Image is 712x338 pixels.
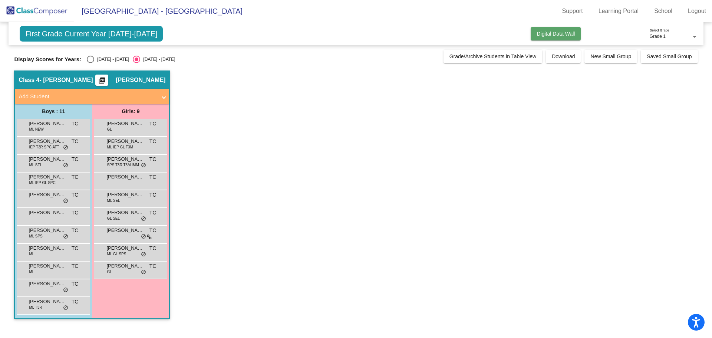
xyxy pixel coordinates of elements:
[98,77,106,87] mat-icon: picture_as_pdf
[29,269,34,275] span: ML
[72,245,79,252] span: TC
[107,198,120,203] span: ML SEL
[29,138,66,145] span: [PERSON_NAME]
[106,227,144,234] span: [PERSON_NAME]
[15,104,92,119] div: Boys : 11
[29,127,44,132] span: ML NEW
[106,262,144,270] span: [PERSON_NAME]
[682,5,712,17] a: Logout
[149,173,156,181] span: TC
[29,280,66,288] span: [PERSON_NAME]
[95,75,108,86] button: Print Students Details
[72,155,79,163] span: TC
[87,56,175,63] mat-radio-group: Select an option
[593,5,645,17] a: Learning Portal
[140,56,175,63] div: [DATE] - [DATE]
[29,305,42,310] span: ML T3R
[72,138,79,145] span: TC
[29,245,66,252] span: [PERSON_NAME] [PERSON_NAME]
[149,138,156,145] span: TC
[63,163,68,168] span: do_not_disturb_alt
[106,191,144,198] span: [PERSON_NAME]
[141,163,146,168] span: do_not_disturb_alt
[141,252,146,257] span: do_not_disturb_alt
[116,76,165,84] span: [PERSON_NAME]
[546,50,581,63] button: Download
[29,173,66,181] span: [PERSON_NAME]-Ungo
[29,251,34,257] span: ML
[29,227,66,234] span: [PERSON_NAME]
[641,50,698,63] button: Saved Small Group
[63,287,68,293] span: do_not_disturb_alt
[72,298,79,306] span: TC
[63,305,68,311] span: do_not_disturb_alt
[444,50,543,63] button: Grade/Archive Students in Table View
[39,76,93,84] span: - [PERSON_NAME]
[72,280,79,288] span: TC
[29,144,59,150] span: IEP T3R SPC ATT
[29,209,66,216] span: [PERSON_NAME]
[590,53,631,59] span: New Small Group
[531,27,581,40] button: Digital Data Wall
[106,120,144,127] span: [PERSON_NAME]
[648,5,678,17] a: School
[29,155,66,163] span: [PERSON_NAME]
[149,191,156,199] span: TC
[72,209,79,217] span: TC
[15,89,169,104] mat-expansion-panel-header: Add Student
[107,162,139,168] span: SPS T3R T3M IMM
[94,56,129,63] div: [DATE] - [DATE]
[149,155,156,163] span: TC
[29,120,66,127] span: [PERSON_NAME]
[14,56,81,63] span: Display Scores for Years:
[106,245,144,252] span: [PERSON_NAME]
[106,173,144,181] span: [PERSON_NAME]
[106,209,144,216] span: [PERSON_NAME]
[141,234,146,240] span: do_not_disturb_alt
[647,53,692,59] span: Saved Small Group
[29,262,66,270] span: [PERSON_NAME]
[107,216,120,221] span: GL SEL
[72,227,79,234] span: TC
[63,198,68,204] span: do_not_disturb_alt
[72,191,79,199] span: TC
[106,138,144,145] span: [PERSON_NAME]
[107,269,112,275] span: GL
[556,5,589,17] a: Support
[29,180,55,186] span: ML IEP GL SPC
[106,155,144,163] span: [PERSON_NAME]
[92,104,169,119] div: Girls: 9
[72,120,79,128] span: TC
[537,31,575,37] span: Digital Data Wall
[107,251,126,257] span: ML GL SPS
[29,162,42,168] span: ML SEL
[149,120,156,128] span: TC
[650,34,666,39] span: Grade 1
[29,298,66,305] span: [PERSON_NAME]
[20,26,163,42] span: First Grade Current Year [DATE]-[DATE]
[149,227,156,234] span: TC
[149,262,156,270] span: TC
[149,245,156,252] span: TC
[107,127,112,132] span: GL
[141,269,146,275] span: do_not_disturb_alt
[63,234,68,240] span: do_not_disturb_alt
[74,5,243,17] span: [GEOGRAPHIC_DATA] - [GEOGRAPHIC_DATA]
[552,53,575,59] span: Download
[72,173,79,181] span: TC
[107,144,133,150] span: ML IEP GL T3M
[149,209,156,217] span: TC
[29,191,66,198] span: [PERSON_NAME]
[72,262,79,270] span: TC
[63,145,68,151] span: do_not_disturb_alt
[449,53,537,59] span: Grade/Archive Students in Table View
[19,76,39,84] span: Class 4
[584,50,637,63] button: New Small Group
[141,216,146,222] span: do_not_disturb_alt
[19,92,156,101] mat-panel-title: Add Student
[29,233,42,239] span: ML SPS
